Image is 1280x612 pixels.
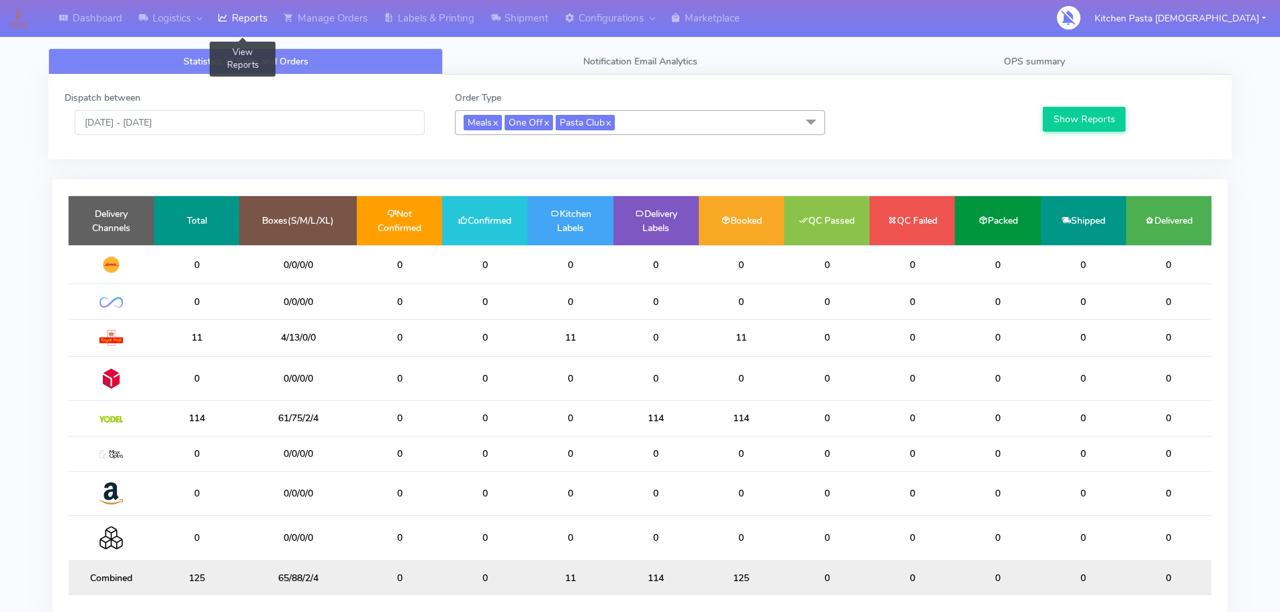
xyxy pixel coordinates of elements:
td: Shipped [1041,196,1126,245]
img: Yodel [99,416,123,423]
td: 0 [1041,319,1126,356]
td: 0 [442,319,527,356]
td: 0 [357,401,442,436]
td: 0 [613,471,699,515]
td: QC Passed [784,196,869,245]
td: 0 [1041,516,1126,560]
td: 0 [955,356,1040,400]
td: 0 [357,471,442,515]
td: 0 [955,245,1040,284]
td: 0 [699,356,784,400]
td: 0 [527,245,613,284]
td: 0 [442,284,527,319]
td: 0 [699,471,784,515]
td: 0 [613,516,699,560]
img: Collection [99,526,123,550]
td: 11 [154,319,239,356]
td: 11 [699,319,784,356]
button: Kitchen Pasta [DEMOGRAPHIC_DATA] [1084,5,1276,32]
td: Confirmed [442,196,527,245]
ul: Tabs [48,48,1232,75]
td: 0 [1041,560,1126,595]
td: 0 [357,516,442,560]
td: 0 [1126,560,1211,595]
td: 0/0/0/0 [239,436,357,471]
td: 0 [154,245,239,284]
td: Delivery Channels [69,196,154,245]
td: 0 [1041,356,1126,400]
td: 0 [154,436,239,471]
td: 114 [699,401,784,436]
td: 0 [357,284,442,319]
td: 0 [869,284,955,319]
td: 0 [955,560,1040,595]
a: x [492,115,498,129]
td: QC Failed [869,196,955,245]
td: 0/0/0/0 [239,245,357,284]
td: 0 [442,516,527,560]
td: 0 [784,245,869,284]
td: 0 [955,471,1040,515]
td: 0 [1126,245,1211,284]
td: 0 [1126,356,1211,400]
td: 0 [527,356,613,400]
td: 0 [527,436,613,471]
td: 114 [154,401,239,436]
td: 0 [357,436,442,471]
td: 0 [442,356,527,400]
td: 0 [955,284,1040,319]
td: 0/0/0/0 [239,471,357,515]
td: 0 [154,356,239,400]
td: Booked [699,196,784,245]
td: 11 [527,560,613,595]
td: 0 [357,319,442,356]
td: 0 [784,401,869,436]
td: Delivered [1126,196,1211,245]
button: Show Reports [1043,107,1125,132]
td: 0 [527,471,613,515]
img: DPD [99,367,123,390]
td: 125 [699,560,784,595]
td: 0 [613,319,699,356]
img: Royal Mail [99,330,123,346]
td: 0 [784,284,869,319]
td: 0 [527,516,613,560]
td: 0/0/0/0 [239,356,357,400]
td: 0 [613,245,699,284]
td: 4/13/0/0 [239,319,357,356]
td: 0 [784,560,869,595]
td: 0 [869,356,955,400]
span: Statistics of Sales and Orders [183,55,308,68]
span: Pasta Club [556,115,615,130]
td: 0 [869,245,955,284]
td: 0 [442,401,527,436]
td: 0 [1041,471,1126,515]
td: 0 [869,560,955,595]
td: 0 [154,516,239,560]
td: 0 [357,245,442,284]
td: Boxes(S/M/L/XL) [239,196,357,245]
td: 0 [527,401,613,436]
span: Notification Email Analytics [583,55,697,68]
td: 0 [357,356,442,400]
span: OPS summary [1004,55,1065,68]
td: Combined [69,560,154,595]
img: DHL [99,256,123,273]
td: Packed [955,196,1040,245]
td: 65/88/2/4 [239,560,357,595]
img: MaxOptra [99,450,123,460]
td: 0 [869,401,955,436]
td: 0 [442,560,527,595]
td: 0 [357,560,442,595]
td: 0 [154,284,239,319]
td: 0 [784,471,869,515]
td: 0 [699,516,784,560]
td: 0/0/0/0 [239,284,357,319]
td: 0 [784,436,869,471]
td: Delivery Labels [613,196,699,245]
td: 0 [955,319,1040,356]
td: 0 [1126,319,1211,356]
td: 0 [699,436,784,471]
td: 0 [154,471,239,515]
td: 0 [442,436,527,471]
